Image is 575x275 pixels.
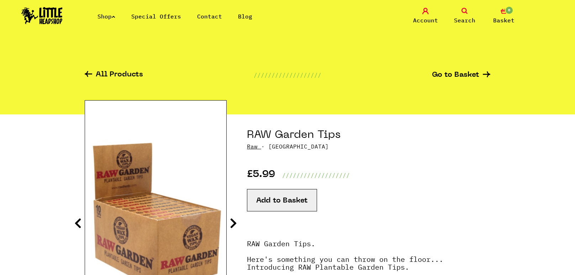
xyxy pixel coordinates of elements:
a: Contact [197,13,222,20]
h1: RAW Garden Tips [247,129,490,142]
a: Special Offers [131,13,181,20]
a: All Products [85,71,143,79]
a: Blog [238,13,252,20]
a: Go to Basket [432,71,490,79]
a: Raw [247,143,258,150]
button: Add to Basket [247,189,317,211]
p: · [GEOGRAPHIC_DATA] [247,142,490,151]
span: Basket [493,16,515,25]
p: £5.99 [247,171,275,179]
a: 0 Basket [486,8,522,25]
a: Shop [97,13,115,20]
p: /////////////////// [254,71,321,79]
span: Search [454,16,475,25]
p: /////////////////// [282,171,350,179]
img: Little Head Shop Logo [21,7,63,24]
span: 0 [505,6,513,15]
a: Search [447,8,482,25]
span: Account [413,16,438,25]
